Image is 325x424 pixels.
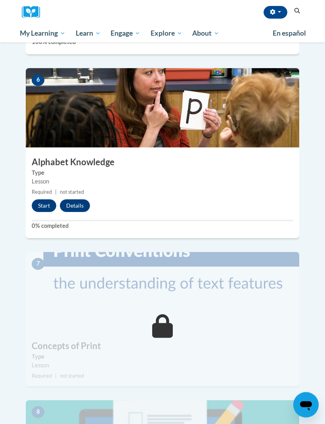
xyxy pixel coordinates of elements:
span: Required [32,189,52,195]
a: Learn [71,24,106,42]
a: Cox Campus [22,6,46,18]
iframe: Button to launch messaging window [293,392,319,418]
button: Details [60,200,90,212]
span: Explore [151,29,182,38]
span: Required [32,373,52,379]
img: Course Image [26,69,299,148]
a: En español [268,25,311,42]
span: En español [273,29,306,37]
label: 0% completed [32,222,293,231]
span: 8 [32,407,44,418]
span: About [192,29,219,38]
span: 6 [32,74,44,86]
a: About [187,24,225,42]
span: not started [60,373,84,379]
span: 7 [32,258,44,270]
h3: Alphabet Knowledge [26,157,299,169]
div: Lesson [32,361,293,370]
img: Course Image [26,252,299,332]
a: Explore [145,24,187,42]
span: My Learning [20,29,65,38]
a: Engage [105,24,145,42]
label: Type [32,169,293,178]
button: Search [291,6,303,16]
h3: Concepts of Print [26,340,299,353]
a: My Learning [15,24,71,42]
button: Start [32,200,56,212]
span: Learn [76,29,101,38]
span: not started [60,189,84,195]
span: | [55,373,57,379]
button: Account Settings [264,6,287,19]
span: | [55,189,57,195]
div: Lesson [32,178,293,186]
img: Logo brand [22,6,46,18]
div: Main menu [14,24,311,42]
span: Engage [111,29,140,38]
label: Type [32,353,293,361]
